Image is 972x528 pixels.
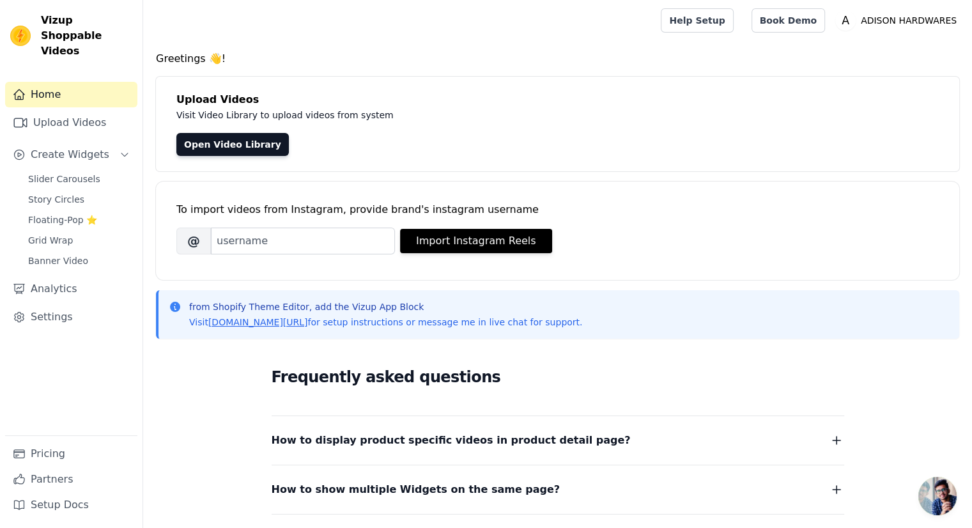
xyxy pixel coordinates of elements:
[5,276,137,302] a: Analytics
[31,147,109,162] span: Create Widgets
[20,190,137,208] a: Story Circles
[918,477,957,515] div: Open chat
[5,110,137,136] a: Upload Videos
[20,231,137,249] a: Grid Wrap
[272,481,844,499] button: How to show multiple Widgets on the same page?
[211,228,395,254] input: username
[835,9,962,32] button: A ADISON HARDWARES
[189,316,582,329] p: Visit for setup instructions or message me in live chat for support.
[661,8,733,33] a: Help Setup
[176,92,939,107] h4: Upload Videos
[5,441,137,467] a: Pricing
[752,8,825,33] a: Book Demo
[28,173,100,185] span: Slider Carousels
[208,317,308,327] a: [DOMAIN_NAME][URL]
[856,9,962,32] p: ADISON HARDWARES
[5,492,137,518] a: Setup Docs
[41,13,132,59] span: Vizup Shoppable Videos
[5,304,137,330] a: Settings
[272,364,844,390] h2: Frequently asked questions
[5,82,137,107] a: Home
[156,51,959,66] h4: Greetings 👋!
[28,254,88,267] span: Banner Video
[272,481,560,499] span: How to show multiple Widgets on the same page?
[176,202,939,217] div: To import videos from Instagram, provide brand's instagram username
[842,14,849,27] text: A
[176,133,289,156] a: Open Video Library
[20,170,137,188] a: Slider Carousels
[272,431,631,449] span: How to display product specific videos in product detail page?
[272,431,844,449] button: How to display product specific videos in product detail page?
[189,300,582,313] p: from Shopify Theme Editor, add the Vizup App Block
[10,26,31,46] img: Vizup
[28,214,97,226] span: Floating-Pop ⭐
[400,229,552,253] button: Import Instagram Reels
[20,252,137,270] a: Banner Video
[5,467,137,492] a: Partners
[20,211,137,229] a: Floating-Pop ⭐
[176,228,211,254] span: @
[5,142,137,167] button: Create Widgets
[28,234,73,247] span: Grid Wrap
[28,193,84,206] span: Story Circles
[176,107,749,123] p: Visit Video Library to upload videos from system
